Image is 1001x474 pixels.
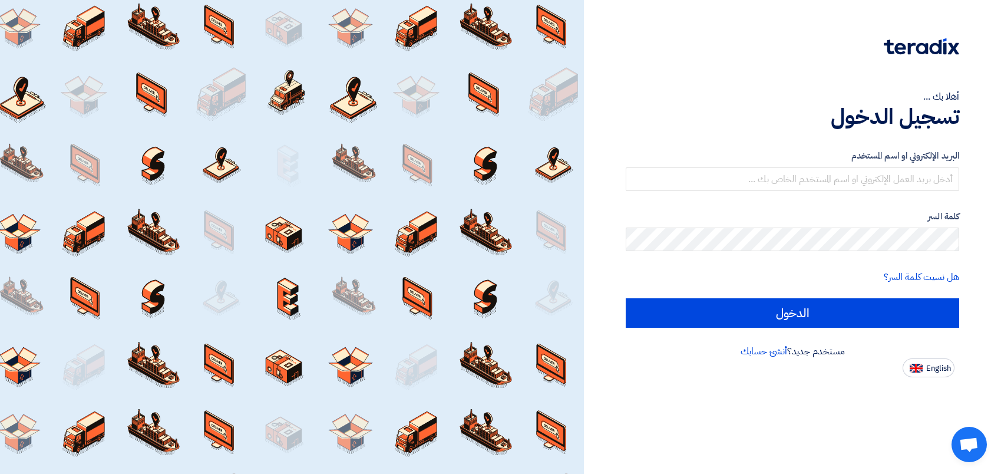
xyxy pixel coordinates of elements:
[626,210,959,223] label: كلمة السر
[884,38,959,55] img: Teradix logo
[626,344,959,358] div: مستخدم جديد؟
[884,270,959,284] a: هل نسيت كلمة السر؟
[626,149,959,163] label: البريد الإلكتروني او اسم المستخدم
[626,167,959,191] input: أدخل بريد العمل الإلكتروني او اسم المستخدم الخاص بك ...
[903,358,954,377] button: English
[626,90,959,104] div: أهلا بك ...
[952,427,987,462] div: Open chat
[926,364,951,373] span: English
[626,298,959,328] input: الدخول
[910,364,923,373] img: en-US.png
[626,104,959,130] h1: تسجيل الدخول
[741,344,787,358] a: أنشئ حسابك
